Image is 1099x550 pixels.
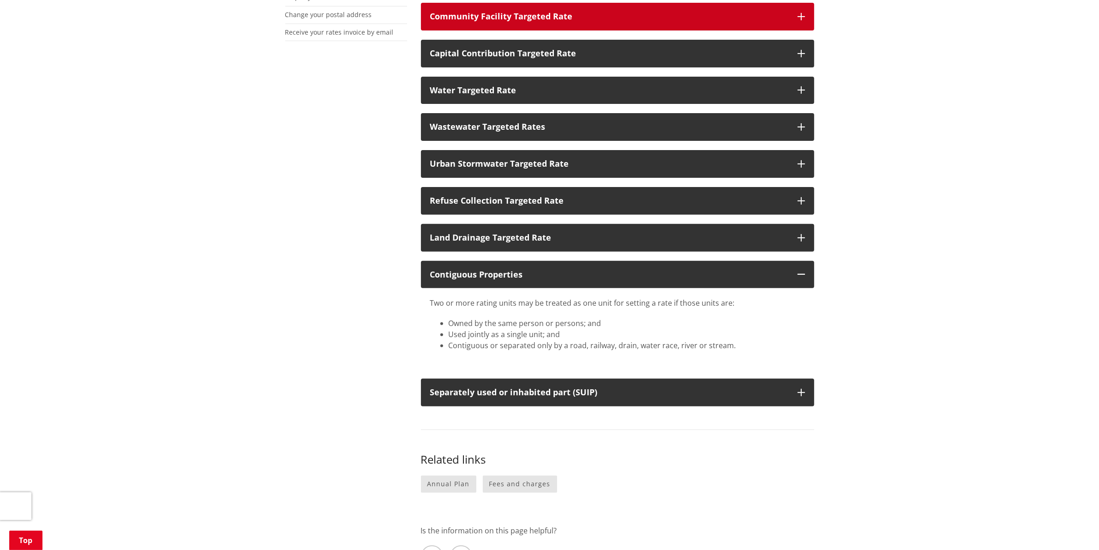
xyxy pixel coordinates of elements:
[421,261,814,289] button: Contiguous Properties
[421,40,814,67] button: Capital Contribution Targeted Rate
[430,86,788,95] div: Water Targeted Rate
[421,3,814,30] button: Community Facility Targeted Rate
[430,12,788,21] div: Community Facility Targeted Rate
[449,329,805,340] li: Used jointly as a single unit; and
[430,233,788,242] div: Land Drainage Targeted Rate
[449,340,805,351] li: Contiguous or separated only by a road, railway, drain, water race, river or stream.
[9,531,42,550] a: Top
[421,187,814,215] button: Refuse Collection Targeted Rate
[430,49,788,58] div: Capital Contribution Targeted Rate
[430,297,805,308] p: Two or more rating units may be treated as one unit for setting a rate if those units are:
[421,476,476,493] a: Annual Plan
[421,113,814,141] button: Wastewater Targeted Rates
[421,379,814,406] button: Separately used or inhabited part (SUIP)
[430,159,788,169] div: Urban Stormwater Targeted Rate
[421,453,814,466] h3: Related links
[421,224,814,252] button: Land Drainage Targeted Rate
[1057,511,1090,544] iframe: Messenger Launcher
[483,476,557,493] a: Fees and charges
[421,150,814,178] button: Urban Stormwater Targeted Rate
[430,270,788,279] div: Contiguous Properties
[430,388,788,397] p: Separately used or inhabited part (SUIP)
[430,122,788,132] div: Wastewater Targeted Rates
[430,196,788,205] div: Refuse Collection Targeted Rate
[421,77,814,104] button: Water Targeted Rate
[449,318,805,329] li: Owned by the same person or persons; and
[421,525,814,536] p: Is the information on this page helpful?
[285,28,394,36] a: Receive your rates invoice by email
[285,10,372,19] a: Change your postal address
